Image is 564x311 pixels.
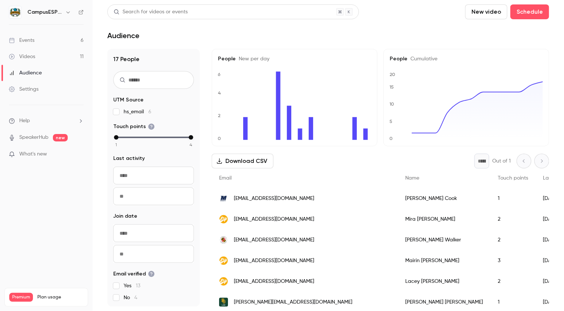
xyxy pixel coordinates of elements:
[234,236,314,244] span: [EMAIL_ADDRESS][DOMAIN_NAME]
[398,250,490,271] div: Mairin [PERSON_NAME]
[124,282,140,290] span: Yes
[9,6,21,18] img: CampusESP Academy
[113,167,194,184] input: From
[113,155,145,162] span: Last activity
[27,9,62,16] h6: CampusESP Academy
[389,119,392,124] text: 5
[115,141,117,148] span: 1
[190,141,192,148] span: 4
[9,69,42,77] div: Audience
[107,31,140,40] h1: Audience
[9,53,35,60] div: Videos
[189,135,193,140] div: max
[113,187,194,205] input: To
[234,278,314,285] span: [EMAIL_ADDRESS][DOMAIN_NAME]
[75,151,84,158] iframe: Noticeable Trigger
[218,113,221,118] text: 2
[219,277,228,286] img: campusesp.com
[490,271,536,292] div: 2
[490,230,536,250] div: 2
[53,134,68,141] span: new
[234,298,352,306] span: [PERSON_NAME][EMAIL_ADDRESS][DOMAIN_NAME]
[114,135,118,140] div: min
[113,245,194,263] input: To
[9,37,34,44] div: Events
[219,194,228,203] img: monmouth.edu
[407,56,437,61] span: Cumulative
[389,136,393,141] text: 0
[510,4,549,19] button: Schedule
[490,250,536,271] div: 3
[124,108,151,116] span: hs_email
[136,283,140,288] span: 13
[465,4,507,19] button: New video
[398,230,490,250] div: [PERSON_NAME] Walker
[236,56,269,61] span: New per day
[113,213,137,220] span: Join date
[113,123,155,130] span: Touch points
[234,195,314,203] span: [EMAIL_ADDRESS][DOMAIN_NAME]
[398,271,490,292] div: Lacey [PERSON_NAME]
[390,55,543,63] h5: People
[113,96,144,104] span: UTM Source
[498,175,528,181] span: Touch points
[490,209,536,230] div: 2
[492,157,511,165] p: Out of 1
[19,134,48,141] a: SpeakerHub
[234,215,314,223] span: [EMAIL_ADDRESS][DOMAIN_NAME]
[19,117,30,125] span: Help
[113,55,194,64] h1: 17 People
[19,150,47,158] span: What's new
[113,224,194,242] input: From
[9,293,33,302] span: Premium
[124,294,137,301] span: No
[398,188,490,209] div: [PERSON_NAME] Cook
[9,86,38,93] div: Settings
[212,154,273,168] button: Download CSV
[218,136,221,141] text: 0
[389,102,394,107] text: 10
[490,188,536,209] div: 1
[398,209,490,230] div: Mira [PERSON_NAME]
[218,72,221,77] text: 6
[219,235,228,244] img: umd.edu
[234,257,314,265] span: [EMAIL_ADDRESS][DOMAIN_NAME]
[9,117,84,125] li: help-dropdown-opener
[113,270,155,278] span: Email verified
[114,8,188,16] div: Search for videos or events
[218,55,371,63] h5: People
[389,84,394,90] text: 15
[219,215,228,224] img: campusesp.com
[219,175,232,181] span: Email
[405,175,419,181] span: Name
[390,72,395,77] text: 20
[148,109,151,114] span: 6
[219,298,228,307] img: baylor.edu
[37,294,83,300] span: Plan usage
[134,295,137,300] span: 4
[218,90,221,96] text: 4
[219,256,228,265] img: campusesp.com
